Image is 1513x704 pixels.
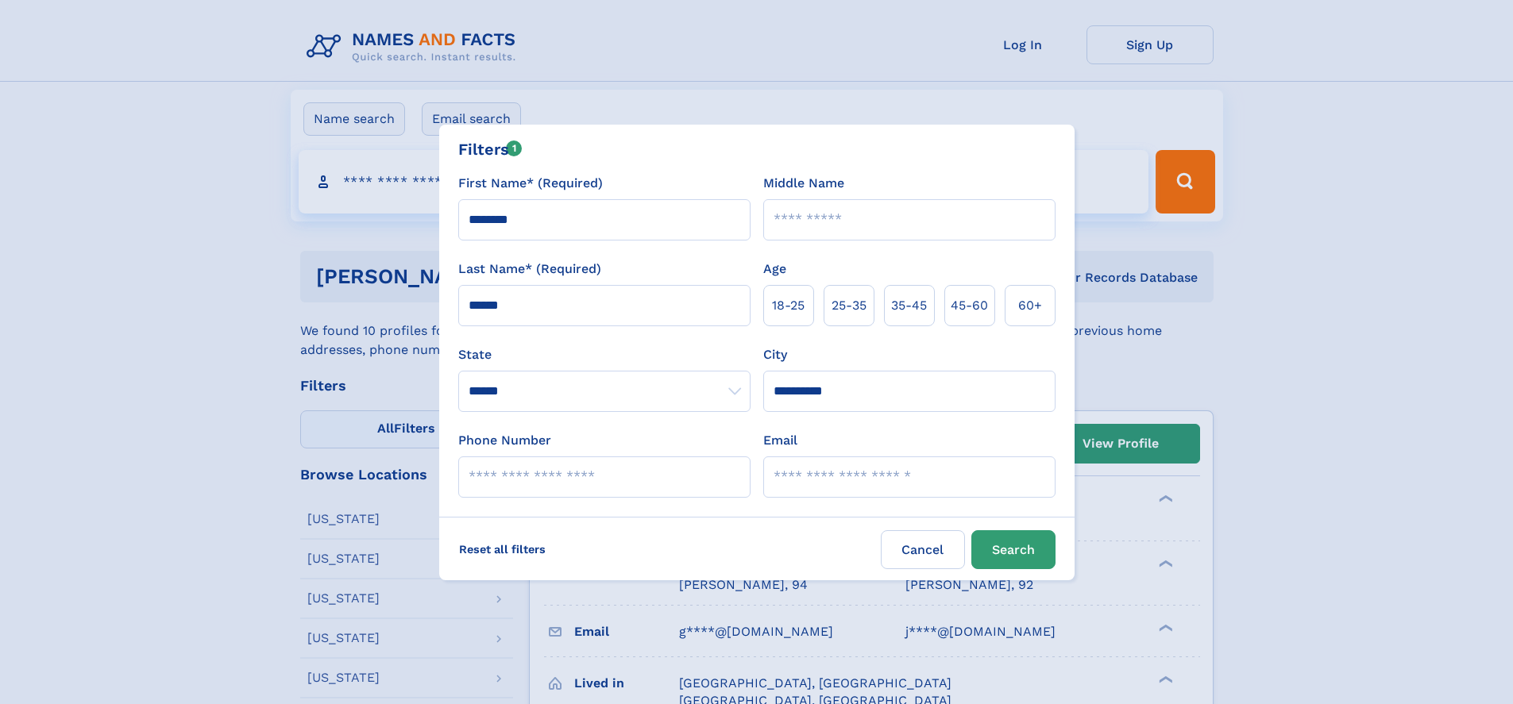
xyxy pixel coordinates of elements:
span: 45‑60 [951,296,988,315]
label: Cancel [881,530,965,569]
label: Email [763,431,797,450]
span: 35‑45 [891,296,927,315]
span: 25‑35 [832,296,867,315]
span: 18‑25 [772,296,805,315]
label: State [458,345,751,364]
button: Search [971,530,1056,569]
label: First Name* (Required) [458,174,603,193]
label: Phone Number [458,431,551,450]
label: Age [763,260,786,279]
label: Last Name* (Required) [458,260,601,279]
label: Reset all filters [449,530,556,568]
label: City [763,345,787,364]
div: Filters [458,137,523,161]
label: Middle Name [763,174,844,193]
span: 60+ [1018,296,1042,315]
